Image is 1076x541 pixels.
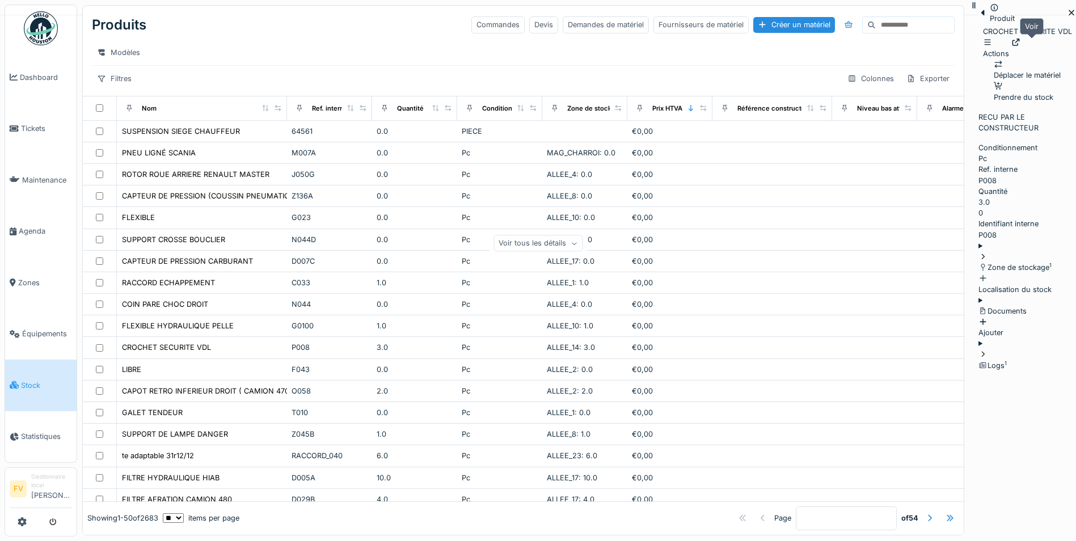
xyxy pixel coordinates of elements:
[632,429,708,439] div: €0,00
[547,257,594,265] span: ALLEE_17: 0.0
[377,212,453,223] div: 0.0
[122,386,319,396] div: CAPOT RETRO INFERIEUR DROIT ( CAMION 470 ET 471 )
[292,191,368,201] div: Z136A
[20,72,72,83] span: Dashboard
[397,104,424,113] div: Quantité
[21,431,72,442] span: Statistiques
[547,430,590,438] span: ALLEE_8: 1.0
[122,234,225,245] div: SUPPORT CROSSE BOUCLIER
[292,494,368,505] div: D029B
[10,472,72,508] a: FV Gestionnaire local[PERSON_NAME]
[292,407,368,418] div: T010
[547,451,597,460] span: ALLEE_23: 6.0
[5,154,77,206] a: Maintenance
[92,10,146,40] div: Produits
[21,380,72,391] span: Stock
[21,123,72,134] span: Tickets
[31,472,72,490] div: Gestionnaire local
[462,256,538,267] div: Pc
[942,104,999,113] div: Alarme niveau bas
[292,234,368,245] div: N044D
[18,277,72,288] span: Zones
[547,170,592,179] span: ALLEE_4: 0.0
[462,472,538,483] div: Pc
[632,407,708,418] div: €0,00
[122,364,141,375] div: LIBRE
[292,450,368,461] div: RACCORD_040
[122,212,155,223] div: FLEXIBLE
[122,342,211,353] div: CROCHET SECURITE VDL
[292,386,368,396] div: O058
[292,342,368,353] div: P008
[377,407,453,418] div: 0.0
[994,81,1061,102] div: Prendre du stock
[377,191,453,201] div: 0.0
[377,169,453,180] div: 0.0
[462,126,538,137] div: PIECE
[737,104,812,113] div: Référence constructeur
[122,147,196,158] div: PNEU LIGNÉ SCANIA
[632,386,708,396] div: €0,00
[1049,262,1052,268] sup: 1
[122,299,208,310] div: COIN PARE CHOC DROIT
[122,472,220,483] div: FILTRE HYDRAULIQUE HIAB
[842,70,899,87] div: Colonnes
[87,513,158,523] div: Showing 1 - 50 of 2683
[1005,360,1007,366] sup: 1
[122,169,269,180] div: ROTOR ROUE ARRIERE RENAULT MASTER
[377,364,453,375] div: 0.0
[163,513,239,523] div: items per page
[462,234,538,245] div: Pc
[978,112,1076,133] div: RECU PAR LE CONSTRUCTEUR
[978,295,1076,339] summary: DocumentsAjouter
[462,342,538,353] div: Pc
[377,277,453,288] div: 1.0
[547,192,592,200] span: ALLEE_8: 0.0
[978,273,1052,294] div: Localisation du stock
[92,70,137,87] div: Filtres
[990,13,1015,24] div: Produit
[122,126,240,137] div: SUSPENSION SIEGE CHAUFFEUR
[292,277,368,288] div: C033
[547,300,592,308] span: ALLEE_4: 0.0
[462,364,538,375] div: Pc
[978,230,1076,240] div: P008
[10,480,27,497] li: FV
[1020,18,1044,35] div: Voir
[462,494,538,505] div: Pc
[377,386,453,396] div: 2.0
[5,257,77,308] a: Zones
[377,320,453,331] div: 1.0
[978,164,1076,175] div: Ref. interne
[547,213,595,222] span: ALLEE_10: 0.0
[292,472,368,483] div: D005A
[547,343,595,352] span: ALLEE_14: 3.0
[462,429,538,439] div: Pc
[292,147,368,158] div: M007A
[567,104,623,113] div: Zone de stockage
[122,277,215,288] div: RACCORD ECHAPPEMENT
[978,218,1076,229] div: Identifiant interne
[652,104,682,113] div: Prix HTVA
[547,149,615,157] span: MAG_CHARROI: 0.0
[292,364,368,375] div: F043
[5,411,77,463] a: Statistiques
[547,278,589,287] span: ALLEE_1: 1.0
[632,277,708,288] div: €0,00
[462,191,538,201] div: Pc
[653,16,749,33] div: Fournisseurs de matériel
[292,320,368,331] div: G0100
[978,197,1076,208] div: 3.0
[978,175,1076,186] div: P008
[493,235,583,252] div: Voir tous les détails
[92,44,145,61] div: Modèles
[377,494,453,505] div: 4.0
[377,450,453,461] div: 6.0
[312,104,348,113] div: Ref. interne
[753,17,835,32] div: Créer un matériel
[122,494,232,505] div: FILTRE AERATION CAMION 480
[983,26,1072,59] div: CROCHET SECURITE VDL
[994,59,1061,81] div: Déplacer le matériel
[547,408,590,417] span: ALLEE_1: 0.0
[5,308,77,360] a: Équipements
